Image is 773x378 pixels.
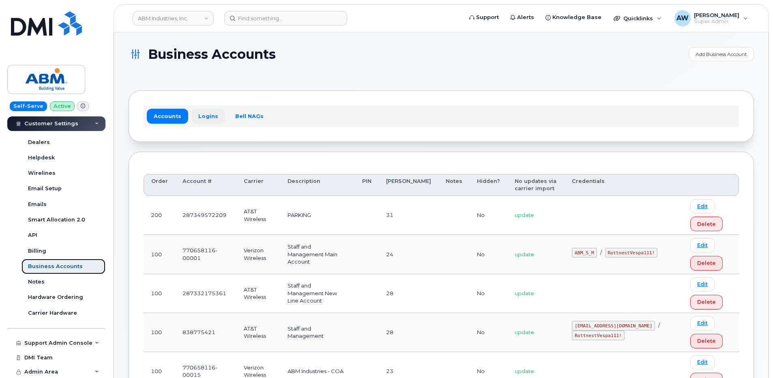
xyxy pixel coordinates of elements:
[144,313,175,352] td: 100
[697,298,716,306] span: Delete
[280,274,355,313] td: Staff and Management New Line Account
[697,259,716,267] span: Delete
[175,174,236,196] th: Account #
[379,274,438,313] td: 28
[515,329,534,335] span: update
[658,322,660,329] span: /
[280,196,355,235] td: PARKING
[470,174,507,196] th: Hidden?
[280,174,355,196] th: Description
[175,313,236,352] td: 838775421
[690,238,715,252] a: Edit
[690,199,715,213] a: Edit
[147,109,188,123] a: Accounts
[236,235,280,274] td: Verizon Wireless
[470,196,507,235] td: No
[236,174,280,196] th: Carrier
[515,290,534,296] span: update
[470,313,507,352] td: No
[572,321,655,331] code: [EMAIL_ADDRESS][DOMAIN_NAME]
[690,334,723,348] button: Delete
[355,174,379,196] th: PIN
[175,196,236,235] td: 287349572209
[236,274,280,313] td: AT&T Wireless
[228,109,271,123] a: Bell NAGs
[572,248,597,258] code: ABM_S_M
[175,274,236,313] td: 287332175361
[690,277,715,292] a: Edit
[144,174,175,196] th: Order
[191,109,225,123] a: Logins
[515,251,534,258] span: update
[515,368,534,374] span: update
[690,295,723,309] button: Delete
[236,313,280,352] td: AT&T Wireless
[470,235,507,274] td: No
[438,174,470,196] th: Notes
[690,355,715,369] a: Edit
[565,174,683,196] th: Credentials
[690,256,723,271] button: Delete
[236,196,280,235] td: AT&T Wireless
[144,196,175,235] td: 200
[379,174,438,196] th: [PERSON_NAME]
[470,274,507,313] td: No
[148,47,276,61] span: Business Accounts
[379,235,438,274] td: 24
[572,331,625,340] code: RottnestVespa111!
[689,47,754,61] a: Add Business Account
[605,248,658,258] code: RottnestVespa111!
[600,249,602,256] span: /
[515,212,534,218] span: update
[144,235,175,274] td: 100
[379,313,438,352] td: 28
[690,316,715,331] a: Edit
[144,274,175,313] td: 100
[379,196,438,235] td: 31
[697,337,716,345] span: Delete
[280,313,355,352] td: Staff and Management
[690,217,723,231] button: Delete
[280,235,355,274] td: Staff and Management Main Account
[175,235,236,274] td: 770658116-00001
[507,174,565,196] th: No updates via carrier import
[697,220,716,228] span: Delete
